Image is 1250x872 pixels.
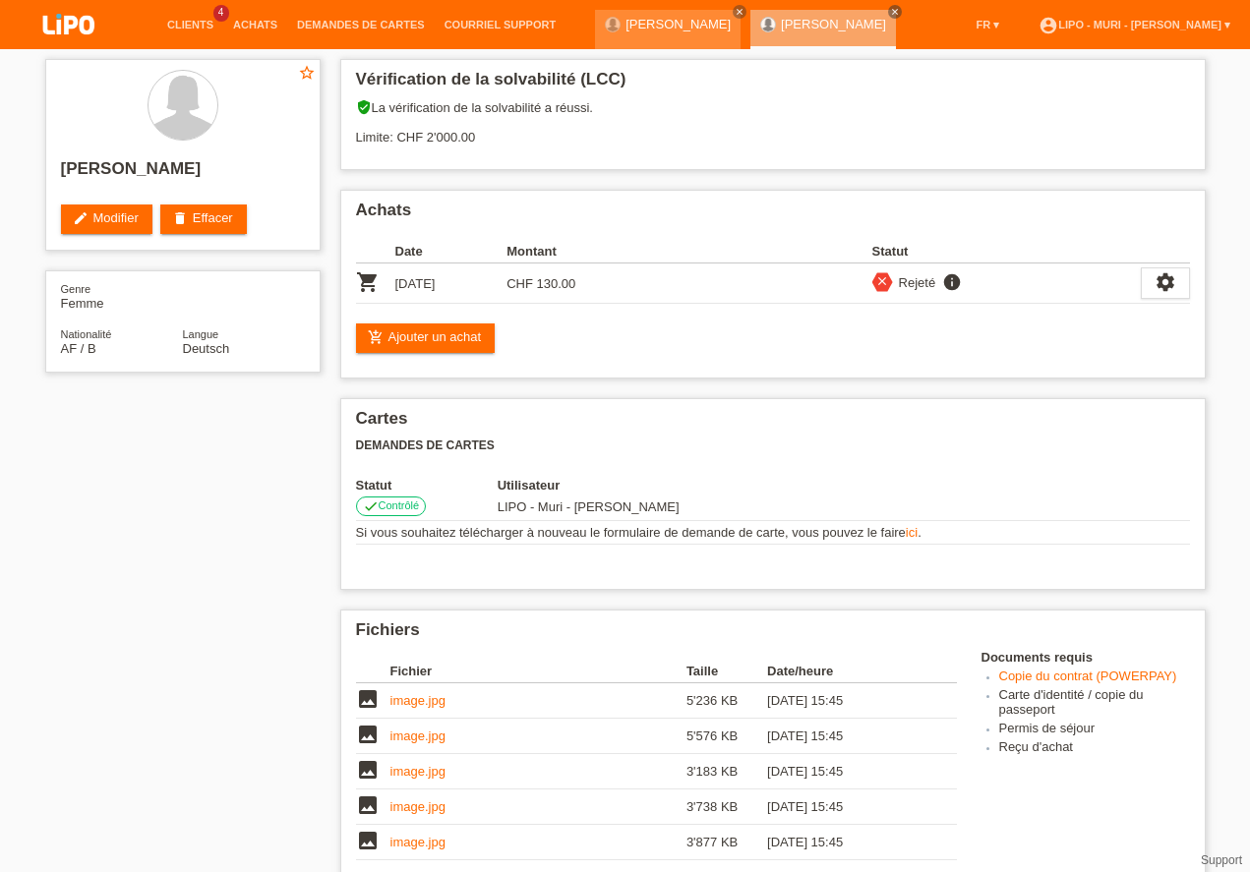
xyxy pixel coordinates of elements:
[298,64,316,85] a: star_border
[940,272,964,292] i: info
[390,728,446,743] a: image.jpg
[368,329,384,345] i: add_shopping_cart
[356,99,372,115] i: verified_user
[356,201,1190,230] h2: Achats
[287,19,435,30] a: Demandes de cartes
[893,272,936,293] div: Rejeté
[61,328,112,340] span: Nationalité
[172,210,188,226] i: delete
[890,7,900,17] i: close
[390,835,446,849] a: image.jpg
[767,754,928,789] td: [DATE] 15:45
[506,240,619,263] th: Montant
[183,328,219,340] span: Langue
[872,240,1141,263] th: Statut
[967,19,1010,30] a: FR ▾
[999,739,1190,758] li: Reçu d'achat
[157,19,223,30] a: Clients
[61,341,96,356] span: Afghanistan / B / 19.05.2014
[999,669,1177,683] a: Copie du contrat (POWERPAY)
[298,64,316,82] i: star_border
[906,525,918,540] a: ici
[356,758,380,782] i: image
[435,19,565,30] a: Courriel Support
[356,829,380,852] i: image
[395,263,507,304] td: [DATE]
[379,499,420,511] span: Contrôlé
[982,650,1190,665] h4: Documents requis
[363,498,379,514] i: check
[390,693,446,708] a: image.jpg
[61,204,152,234] a: editModifier
[390,764,446,779] a: image.jpg
[61,283,91,295] span: Genre
[356,99,1190,159] div: La vérification de la solvabilité a réussi. Limite: CHF 2'000.00
[61,281,183,311] div: Femme
[686,683,767,719] td: 5'236 KB
[999,721,1190,739] li: Permis de séjour
[888,5,902,19] a: close
[356,687,380,711] i: image
[356,793,380,817] i: image
[767,660,928,683] th: Date/heure
[356,270,380,294] i: POSP00028194
[356,521,1190,545] td: Si vous souhaitez télécharger à nouveau le formulaire de demande de carte, vous pouvez le faire .
[356,620,1190,650] h2: Fichiers
[781,17,886,31] a: [PERSON_NAME]
[395,240,507,263] th: Date
[1039,16,1058,35] i: account_circle
[356,723,380,746] i: image
[735,7,744,17] i: close
[767,825,928,860] td: [DATE] 15:45
[686,754,767,789] td: 3'183 KB
[160,204,247,234] a: deleteEffacer
[498,499,680,514] span: 01.10.2025
[686,789,767,825] td: 3'738 KB
[356,478,498,493] th: Statut
[213,5,229,22] span: 4
[498,478,831,493] th: Utilisateur
[625,17,731,31] a: [PERSON_NAME]
[356,70,1190,99] h2: Vérification de la solvabilité (LCC)
[390,799,446,814] a: image.jpg
[767,683,928,719] td: [DATE] 15:45
[390,660,686,683] th: Fichier
[61,159,305,189] h2: [PERSON_NAME]
[733,5,746,19] a: close
[875,274,889,288] i: close
[767,789,928,825] td: [DATE] 15:45
[356,409,1190,438] h2: Cartes
[1201,853,1242,867] a: Support
[183,341,230,356] span: Deutsch
[686,825,767,860] td: 3'877 KB
[20,40,118,55] a: LIPO pay
[223,19,287,30] a: Achats
[1029,19,1240,30] a: account_circleLIPO - Muri - [PERSON_NAME] ▾
[356,323,496,353] a: add_shopping_cartAjouter un achat
[767,719,928,754] td: [DATE] 15:45
[506,263,619,304] td: CHF 130.00
[686,719,767,754] td: 5'576 KB
[73,210,89,226] i: edit
[356,438,1190,453] h3: Demandes de cartes
[686,660,767,683] th: Taille
[1155,271,1176,293] i: settings
[999,687,1190,721] li: Carte d'identité / copie du passeport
